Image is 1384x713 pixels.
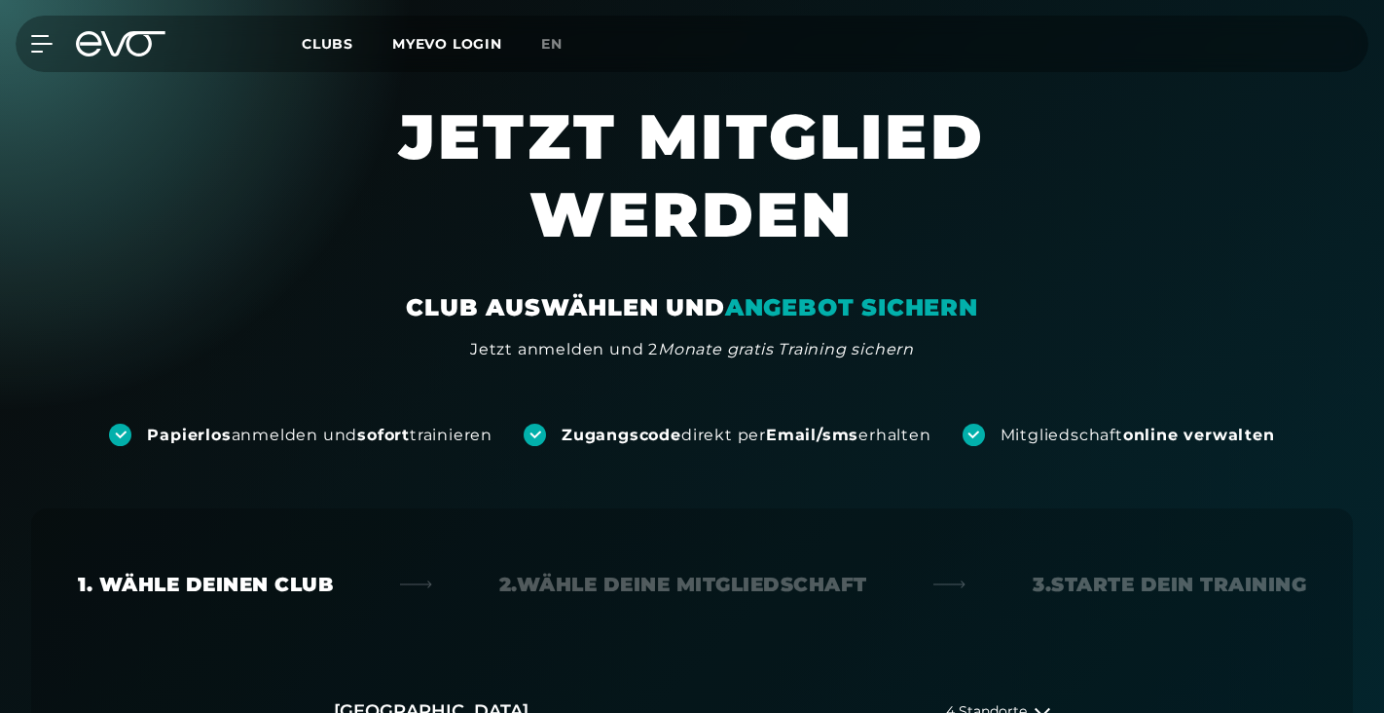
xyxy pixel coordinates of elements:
[470,338,914,361] div: Jetzt anmelden und 2
[357,426,410,444] strong: sofort
[1123,426,1275,444] strong: online verwalten
[147,425,492,446] div: anmelden und trainieren
[244,97,1140,292] h1: JETZT MITGLIED WERDEN
[562,425,930,446] div: direkt per erhalten
[725,293,978,321] em: ANGEBOT SICHERN
[406,292,977,323] div: CLUB AUSWÄHLEN UND
[658,340,914,358] em: Monate gratis Training sichern
[1001,425,1275,446] div: Mitgliedschaft
[541,33,586,56] a: en
[302,35,353,53] span: Clubs
[499,571,867,598] div: 2. Wähle deine Mitgliedschaft
[541,35,563,53] span: en
[1033,571,1306,598] div: 3. Starte dein Training
[766,426,858,444] strong: Email/sms
[78,571,333,598] div: 1. Wähle deinen Club
[147,426,231,444] strong: Papierlos
[302,34,392,53] a: Clubs
[562,426,681,444] strong: Zugangscode
[392,35,502,53] a: MYEVO LOGIN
